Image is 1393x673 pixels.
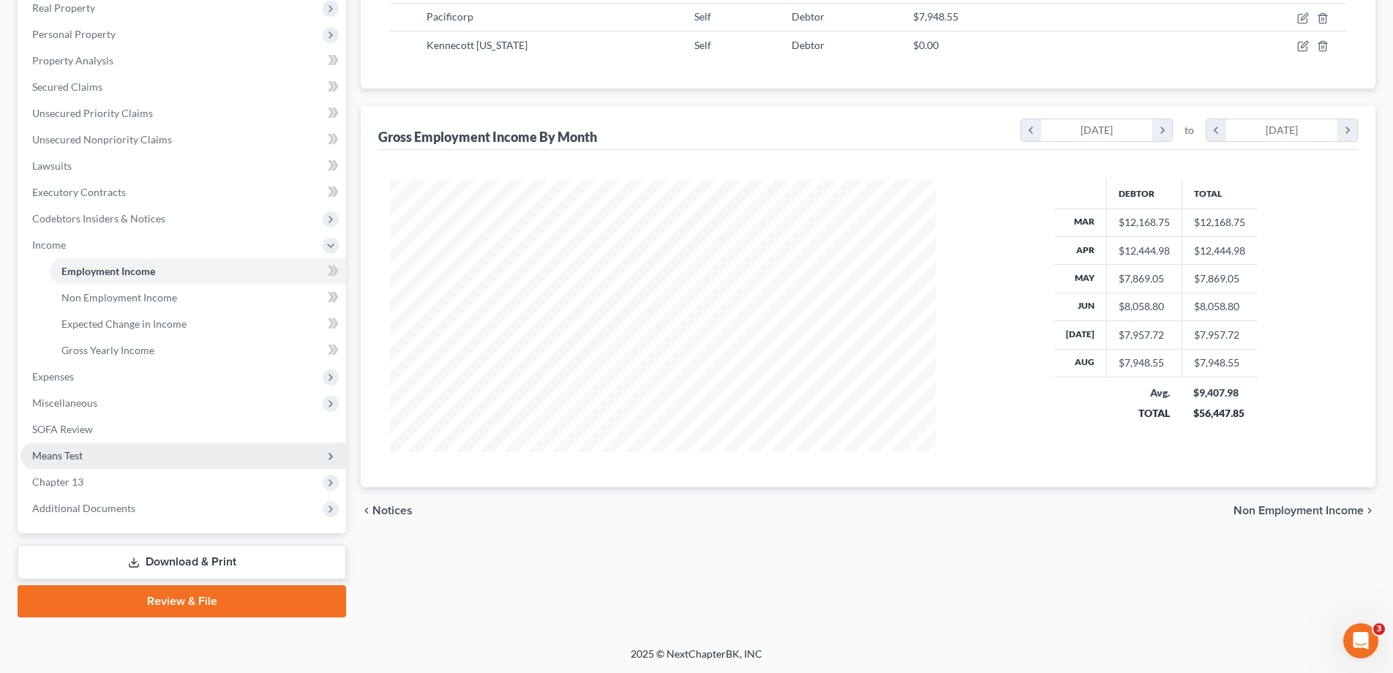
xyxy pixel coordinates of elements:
th: Debtor [1106,179,1182,208]
div: $12,168.75 [1119,215,1170,230]
div: $56,447.85 [1193,406,1245,421]
td: $12,444.98 [1182,236,1257,264]
a: Expected Change in Income [50,311,346,337]
span: Self [694,39,711,51]
div: Gross Employment Income By Month [378,128,597,146]
a: Unsecured Nonpriority Claims [20,127,346,153]
a: Review & File [18,585,346,617]
i: chevron_right [1337,119,1357,141]
span: Secured Claims [32,80,102,93]
span: Kennecott [US_STATE] [427,39,527,51]
div: $7,957.72 [1119,328,1170,342]
a: Gross Yearly Income [50,337,346,364]
a: Unsecured Priority Claims [20,100,346,127]
span: Unsecured Nonpriority Claims [32,133,172,146]
span: SOFA Review [32,423,93,435]
span: Pacificorp [427,10,473,23]
span: Non Employment Income [1234,505,1364,516]
span: 3 [1373,623,1385,635]
a: Lawsuits [20,153,346,179]
span: Property Analysis [32,54,113,67]
span: Personal Property [32,28,116,40]
span: Self [694,10,711,23]
div: $9,407.98 [1193,386,1245,400]
span: to [1184,123,1194,138]
i: chevron_right [1152,119,1172,141]
th: Apr [1054,236,1107,264]
button: Non Employment Income chevron_right [1234,505,1375,516]
i: chevron_left [361,505,372,516]
th: Total [1182,179,1257,208]
span: Executory Contracts [32,186,126,198]
span: Unsecured Priority Claims [32,107,153,119]
th: Mar [1054,208,1107,236]
button: chevron_left Notices [361,505,413,516]
div: TOTAL [1118,406,1170,421]
div: $7,869.05 [1119,271,1170,286]
span: Employment Income [61,265,155,277]
span: Non Employment Income [61,291,177,304]
div: $12,444.98 [1119,244,1170,258]
span: Miscellaneous [32,396,97,409]
i: chevron_right [1364,505,1375,516]
th: Aug [1054,349,1107,377]
span: Income [32,238,66,251]
iframe: Intercom live chat [1343,623,1378,658]
th: [DATE] [1054,321,1107,349]
div: [DATE] [1041,119,1153,141]
span: Expenses [32,370,74,383]
span: $0.00 [913,39,939,51]
span: Notices [372,505,413,516]
div: $7,948.55 [1119,356,1170,370]
a: Employment Income [50,258,346,285]
a: Non Employment Income [50,285,346,311]
td: $7,869.05 [1182,265,1257,293]
span: Codebtors Insiders & Notices [32,212,165,225]
span: $7,948.55 [913,10,958,23]
a: SOFA Review [20,416,346,443]
a: Property Analysis [20,48,346,74]
span: Chapter 13 [32,475,83,488]
td: $12,168.75 [1182,208,1257,236]
span: Gross Yearly Income [61,344,154,356]
td: $7,948.55 [1182,349,1257,377]
span: Means Test [32,449,83,462]
div: Avg. [1118,386,1170,400]
a: Executory Contracts [20,179,346,206]
i: chevron_left [1206,119,1226,141]
td: $7,957.72 [1182,321,1257,349]
span: Expected Change in Income [61,317,187,330]
a: Secured Claims [20,74,346,100]
th: May [1054,265,1107,293]
span: Real Property [32,1,95,14]
span: Additional Documents [32,502,135,514]
div: $8,058.80 [1119,299,1170,314]
span: Debtor [792,10,825,23]
i: chevron_left [1021,119,1041,141]
div: [DATE] [1226,119,1338,141]
th: Jun [1054,293,1107,320]
td: $8,058.80 [1182,293,1257,320]
div: 2025 © NextChapterBK, INC [279,647,1114,673]
span: Lawsuits [32,159,72,172]
span: Debtor [792,39,825,51]
a: Download & Print [18,545,346,579]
